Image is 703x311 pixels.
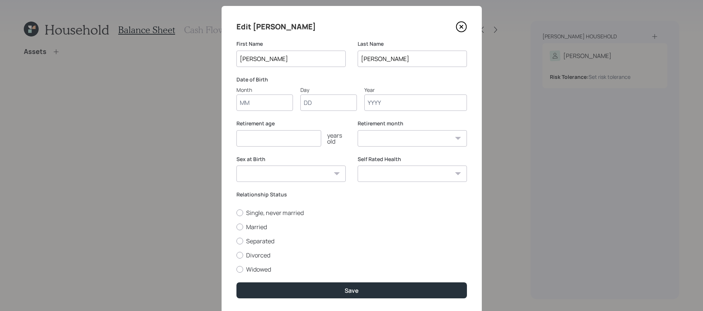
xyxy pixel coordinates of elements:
label: Date of Birth [236,76,467,83]
input: Year [364,94,467,111]
input: Month [236,94,293,111]
div: years old [321,132,346,144]
input: Day [300,94,357,111]
label: Self Rated Health [358,155,467,163]
label: Last Name [358,40,467,48]
div: Year [364,86,467,94]
div: Save [345,286,359,295]
label: Single, never married [236,209,467,217]
label: Retirement age [236,120,346,127]
label: Widowed [236,265,467,273]
label: Married [236,223,467,231]
label: Separated [236,237,467,245]
label: Relationship Status [236,191,467,198]
label: First Name [236,40,346,48]
label: Sex at Birth [236,155,346,163]
label: Divorced [236,251,467,259]
div: Day [300,86,357,94]
div: Month [236,86,293,94]
h4: Edit [PERSON_NAME] [236,21,316,33]
label: Retirement month [358,120,467,127]
button: Save [236,282,467,298]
